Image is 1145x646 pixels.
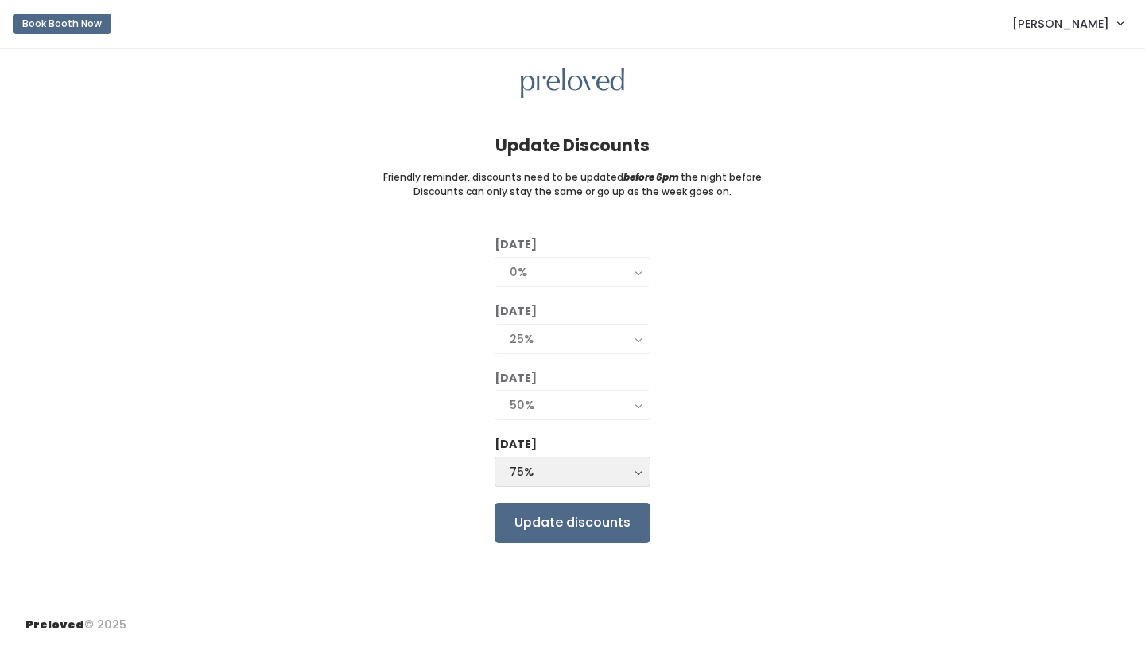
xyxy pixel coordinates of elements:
[495,136,650,154] h4: Update Discounts
[383,170,762,185] small: Friendly reminder, discounts need to be updated the night before
[13,14,111,34] button: Book Booth Now
[510,330,635,348] div: 25%
[413,185,732,199] small: Discounts can only stay the same or go up as the week goes on.
[495,257,650,287] button: 0%
[25,617,84,632] span: Preloved
[25,604,126,633] div: © 2025
[13,6,111,41] a: Book Booth Now
[1012,15,1109,33] span: [PERSON_NAME]
[510,396,635,414] div: 50%
[495,436,537,453] label: [DATE]
[495,303,537,320] label: [DATE]
[495,457,650,487] button: 75%
[521,68,624,99] img: preloved logo
[623,170,679,184] i: before 6pm
[510,463,635,481] div: 75%
[495,390,650,420] button: 50%
[510,263,635,281] div: 0%
[495,324,650,354] button: 25%
[495,236,537,253] label: [DATE]
[495,503,650,543] input: Update discounts
[996,6,1139,41] a: [PERSON_NAME]
[495,370,537,387] label: [DATE]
